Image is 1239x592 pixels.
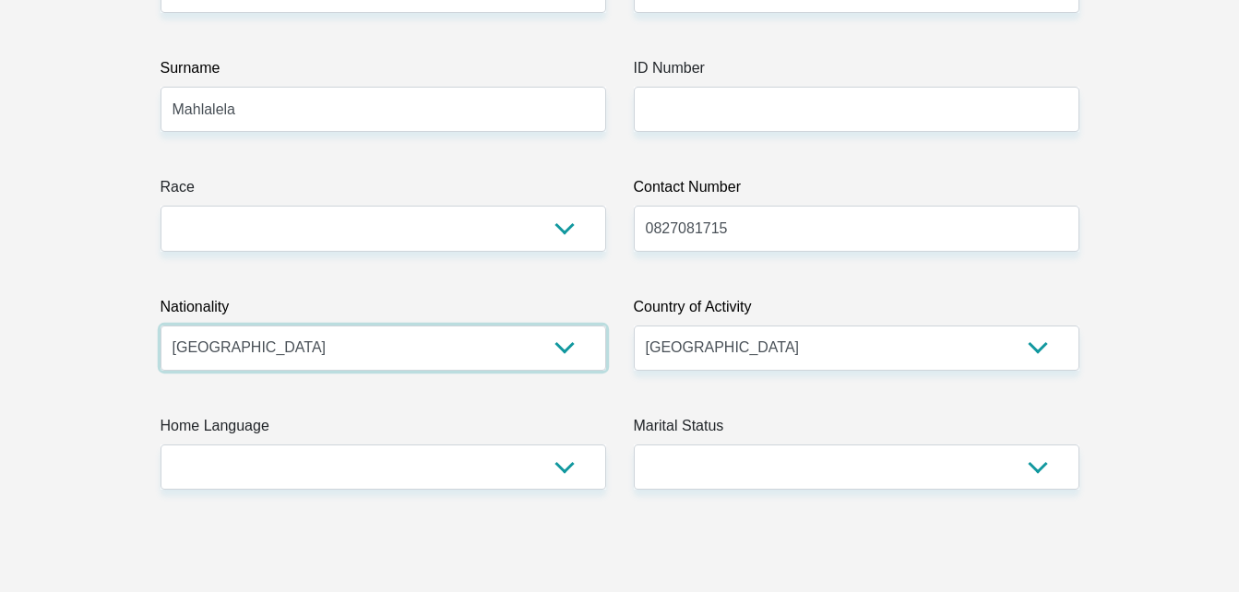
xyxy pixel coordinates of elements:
input: ID Number [634,87,1079,132]
label: ID Number [634,57,1079,87]
label: Country of Activity [634,296,1079,326]
label: Surname [161,57,606,87]
label: Marital Status [634,415,1079,444]
label: Race [161,176,606,206]
label: Contact Number [634,176,1079,206]
label: Home Language [161,415,606,444]
label: Nationality [161,296,606,326]
input: Contact Number [634,206,1079,251]
input: Surname [161,87,606,132]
